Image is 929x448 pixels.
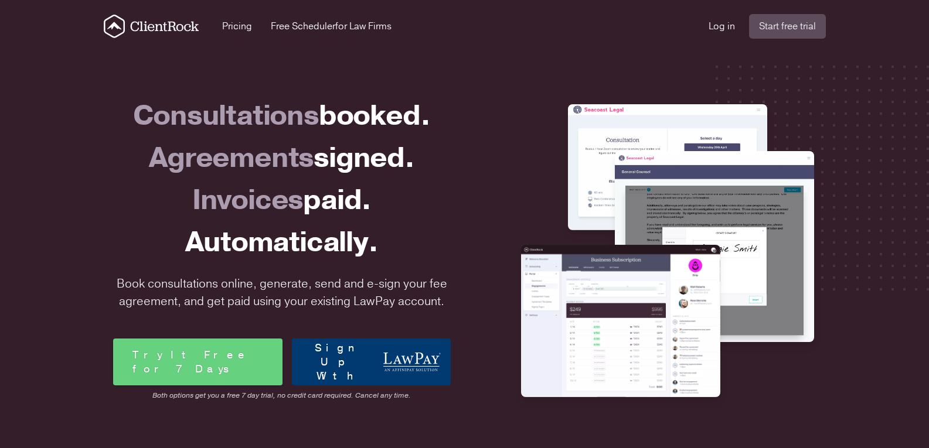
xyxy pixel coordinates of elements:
a: Log in [709,19,735,33]
span: signed. [314,139,414,177]
span: Both options get you a free 7 day trial, no credit card required. Cancel any time. [113,390,451,401]
img: Draft your fee agreement in seconds. [521,245,720,397]
a: Free Schedulerfor Law Firms [271,19,392,33]
div: Automatically. [113,221,451,264]
span: booked. [319,97,430,135]
p: Book consultations online, generate, send and e-sign your fee agreement, and get paid using your ... [108,275,455,310]
a: Try It Free for 7 Days [113,338,283,385]
a: Go to the homepage [104,15,199,38]
div: Invoices [113,179,451,221]
img: Draft your fee agreement in seconds. [568,104,767,230]
span: for Law Firms [335,20,392,33]
div: Consultations [113,95,451,137]
svg: ClientRock Logo [104,15,199,38]
img: Draft your fee agreement in seconds. [615,151,814,342]
div: Agreements [113,137,451,179]
a: Sign Up With [292,338,451,385]
span: paid. [303,181,371,219]
nav: Global [90,14,840,39]
a: Start free trial [749,14,826,39]
a: Pricing [222,19,252,33]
